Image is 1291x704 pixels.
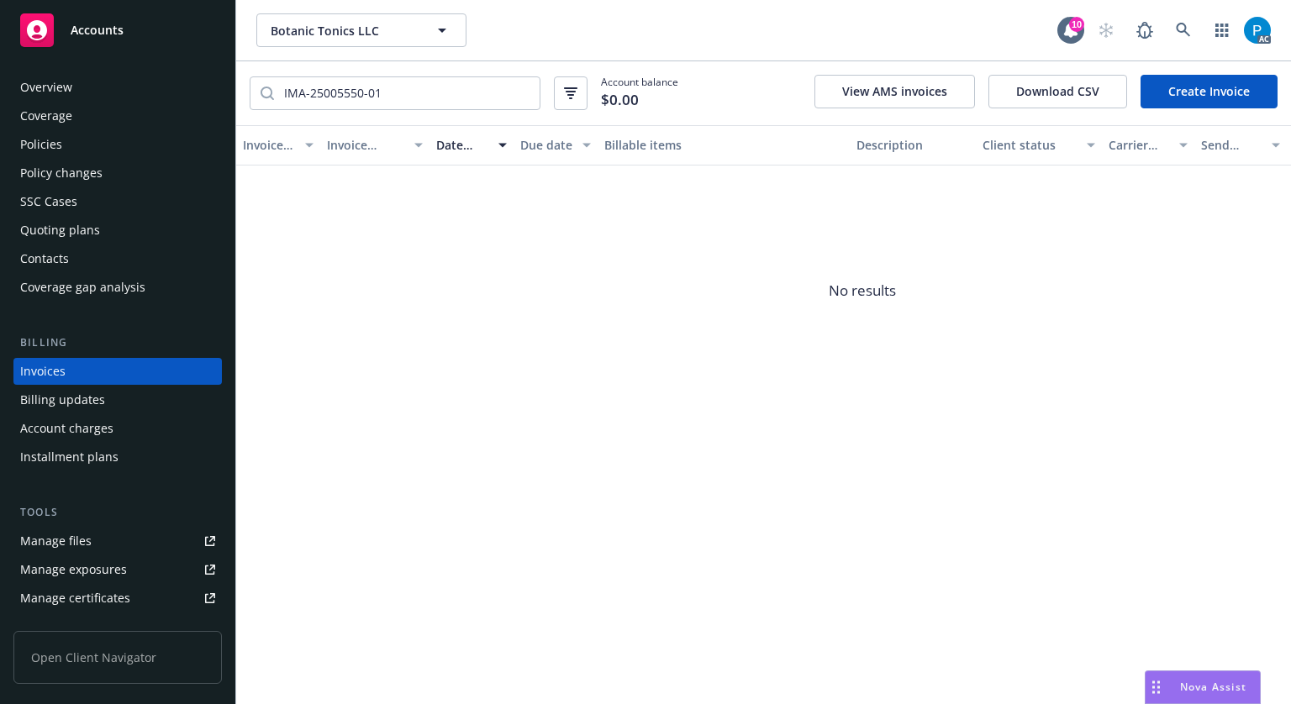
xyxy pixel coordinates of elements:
div: Manage files [20,528,92,554]
button: Carrier status [1102,125,1194,165]
div: Carrier status [1109,136,1169,154]
svg: Search [261,87,274,100]
a: Start snowing [1089,13,1123,47]
span: Nova Assist [1180,680,1246,694]
div: Description [856,136,969,154]
div: Send result [1201,136,1262,154]
a: Manage files [13,528,222,554]
div: Billing [13,334,222,351]
button: Date issued [429,125,514,165]
span: Botanic Tonics LLC [271,22,416,39]
button: Send result [1194,125,1287,165]
div: Coverage [20,102,72,129]
button: Nova Assist [1145,670,1261,704]
div: Billable items [604,136,843,154]
button: Description [850,125,976,165]
div: Manage certificates [20,585,130,612]
button: Client status [976,125,1102,165]
span: Accounts [71,24,124,37]
div: Overview [20,74,72,101]
span: Open Client Navigator [13,631,222,684]
div: Contacts [20,245,69,272]
a: Policies [13,131,222,158]
button: Invoice ID [236,125,320,165]
button: Download CSV [988,75,1127,108]
button: View AMS invoices [814,75,975,108]
div: SSC Cases [20,188,77,215]
img: photo [1244,17,1271,44]
a: Contacts [13,245,222,272]
div: Tools [13,504,222,521]
button: Billable items [598,125,850,165]
div: Invoice ID [243,136,295,154]
div: Client status [983,136,1077,154]
div: Invoice amount [327,136,404,154]
a: Quoting plans [13,217,222,244]
a: Coverage [13,102,222,129]
a: Manage exposures [13,556,222,583]
div: Due date [520,136,572,154]
button: Invoice amount [320,125,429,165]
div: Billing updates [20,386,105,413]
div: Invoices [20,358,66,385]
div: Installment plans [20,444,119,470]
div: Coverage gap analysis [20,274,145,301]
a: Coverage gap analysis [13,274,222,301]
a: Account charges [13,415,222,442]
button: Botanic Tonics LLC [256,13,466,47]
input: Filter by keyword... [274,77,540,109]
a: Accounts [13,7,222,54]
a: SSC Cases [13,188,222,215]
a: Switch app [1205,13,1239,47]
a: Policy changes [13,160,222,187]
a: Manage claims [13,613,222,640]
div: 10 [1069,17,1084,32]
div: Account charges [20,415,113,442]
button: Due date [514,125,598,165]
a: Manage certificates [13,585,222,612]
a: Create Invoice [1141,75,1278,108]
div: Quoting plans [20,217,100,244]
a: Billing updates [13,386,222,413]
div: Drag to move [1146,671,1167,703]
a: Installment plans [13,444,222,470]
a: Search [1167,13,1200,47]
div: Policies [20,131,62,158]
a: Report a Bug [1128,13,1162,47]
div: Manage claims [20,613,105,640]
div: Manage exposures [20,556,127,583]
div: Policy changes [20,160,103,187]
div: Date issued [436,136,488,154]
span: Account balance [601,75,678,112]
span: $0.00 [601,89,639,111]
a: Overview [13,74,222,101]
a: Invoices [13,358,222,385]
